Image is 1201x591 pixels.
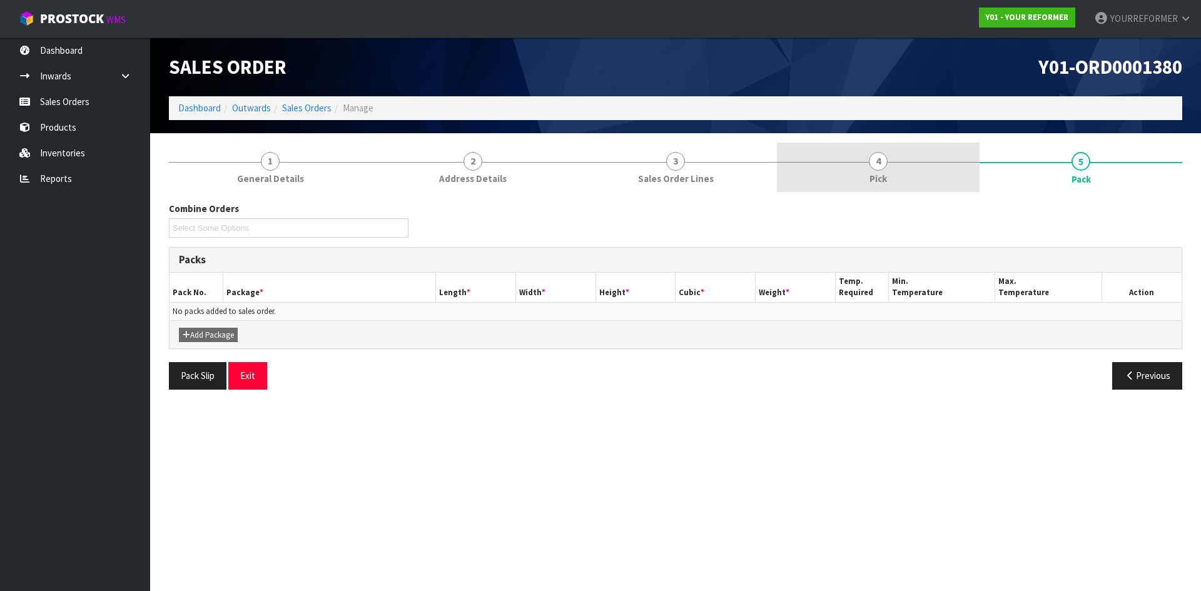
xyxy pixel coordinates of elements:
th: Height [595,273,676,302]
a: Dashboard [178,102,221,114]
strong: Y01 - YOUR REFORMER [986,12,1068,23]
span: 2 [464,152,482,171]
a: Sales Orders [282,102,332,114]
span: 4 [869,152,888,171]
img: cube-alt.png [19,11,34,26]
button: Exit [228,362,267,389]
span: 1 [261,152,280,171]
span: 5 [1072,152,1090,171]
span: Sales Order Lines [638,172,714,185]
span: Address Details [439,172,507,185]
th: Weight [756,273,836,302]
th: Package [223,273,436,302]
small: WMS [106,14,126,26]
th: Temp. Required [835,273,888,302]
span: Pack [1072,173,1091,186]
label: Combine Orders [169,202,239,215]
span: Pack [169,193,1182,399]
td: No packs added to sales order. [170,302,1182,320]
span: Pick [869,172,887,185]
span: ProStock [40,11,104,27]
span: Manage [343,102,373,114]
th: Length [436,273,516,302]
th: Pack No. [170,273,223,302]
th: Min. Temperature [889,273,995,302]
span: Sales Order [169,54,286,79]
span: YOURREFORMER [1110,13,1178,24]
th: Action [1102,273,1182,302]
th: Max. Temperature [995,273,1102,302]
h3: Packs [179,254,1172,266]
th: Cubic [676,273,756,302]
span: 3 [666,152,685,171]
span: General Details [237,172,304,185]
a: Outwards [232,102,271,114]
span: Y01-ORD0001380 [1038,54,1182,79]
th: Width [516,273,596,302]
button: Add Package [179,328,238,343]
button: Previous [1112,362,1182,389]
button: Pack Slip [169,362,226,389]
